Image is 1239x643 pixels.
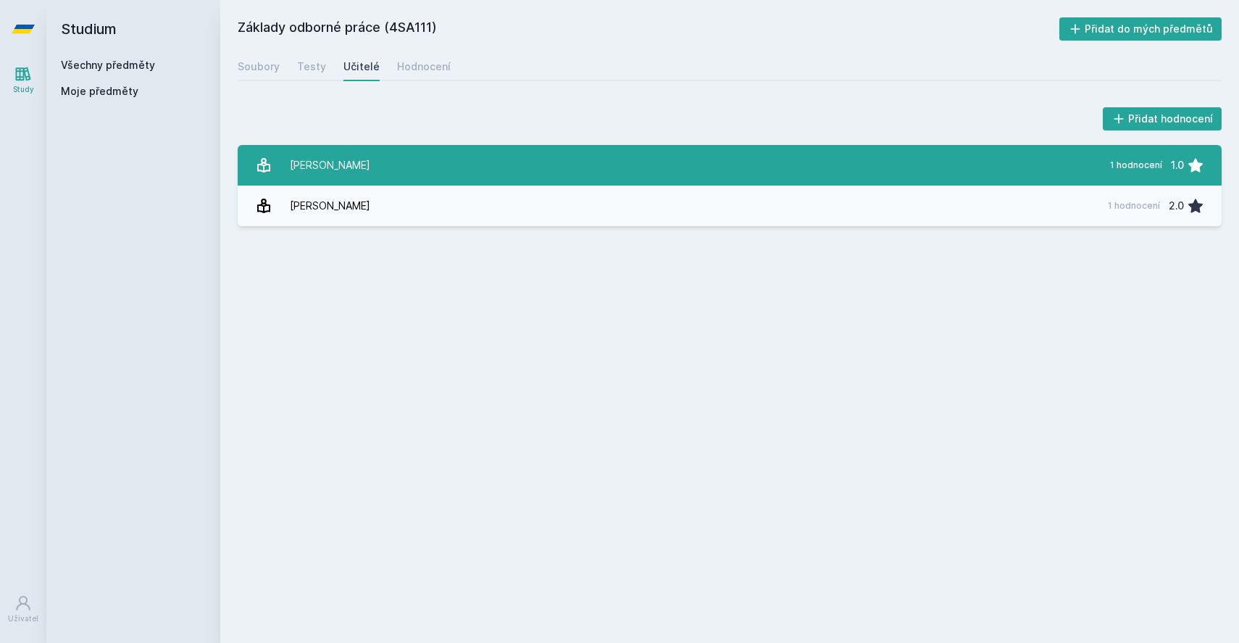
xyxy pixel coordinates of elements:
[8,613,38,624] div: Uživatel
[238,186,1222,226] a: [PERSON_NAME] 1 hodnocení 2.0
[1169,191,1184,220] div: 2.0
[297,52,326,81] a: Testy
[238,59,280,74] div: Soubory
[1171,151,1184,180] div: 1.0
[343,59,380,74] div: Učitelé
[13,84,34,95] div: Study
[290,151,370,180] div: [PERSON_NAME]
[1110,159,1162,171] div: 1 hodnocení
[397,59,451,74] div: Hodnocení
[397,52,451,81] a: Hodnocení
[238,145,1222,186] a: [PERSON_NAME] 1 hodnocení 1.0
[343,52,380,81] a: Učitelé
[1108,200,1160,212] div: 1 hodnocení
[1059,17,1222,41] button: Přidat do mých předmětů
[3,587,43,631] a: Uživatel
[61,59,155,71] a: Všechny předměty
[297,59,326,74] div: Testy
[3,58,43,102] a: Study
[61,84,138,99] span: Moje předměty
[290,191,370,220] div: [PERSON_NAME]
[1103,107,1222,130] button: Přidat hodnocení
[238,17,1059,41] h2: Základy odborné práce (4SA111)
[238,52,280,81] a: Soubory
